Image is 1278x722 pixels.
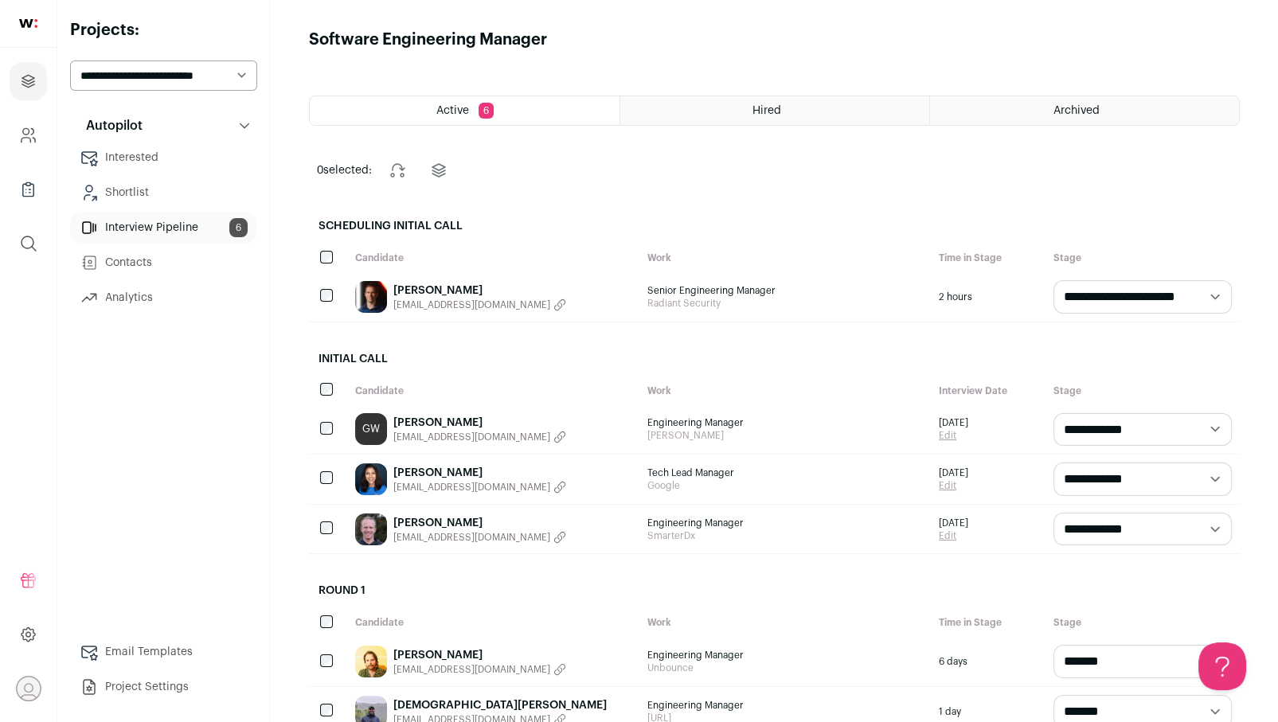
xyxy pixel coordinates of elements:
span: Archived [1053,105,1100,116]
a: [PERSON_NAME] [393,515,566,531]
a: Hired [620,96,929,125]
a: GW [355,413,387,445]
a: Projects [10,62,47,100]
a: Archived [930,96,1239,125]
iframe: Help Scout Beacon - Open [1198,642,1246,690]
span: Engineering Manager [647,517,924,529]
span: [DATE] [939,466,968,479]
div: Work [639,377,932,405]
button: Open dropdown [16,676,41,701]
div: Time in Stage [931,608,1045,637]
div: 2 hours [931,272,1045,322]
div: 6 days [931,637,1045,686]
a: Shortlist [70,177,257,209]
div: Stage [1045,608,1240,637]
a: Edit [939,429,968,442]
span: Engineering Manager [647,699,924,712]
img: 554f18140c88eb3a8013d14b3a1b8394548907b2c86a281a60b305bffd4849e3.jpg [355,281,387,313]
span: Hired [752,105,781,116]
h1: Software Engineering Manager [309,29,547,51]
a: Edit [939,479,968,492]
h2: Round 1 [309,573,1240,608]
span: SmarterDx [647,529,924,542]
span: [EMAIL_ADDRESS][DOMAIN_NAME] [393,299,550,311]
span: 0 [317,165,323,176]
div: Stage [1045,377,1240,405]
a: [PERSON_NAME] [393,647,566,663]
span: [DATE] [939,517,968,529]
span: selected: [317,162,372,178]
button: [EMAIL_ADDRESS][DOMAIN_NAME] [393,431,566,443]
span: [PERSON_NAME] [647,429,924,442]
span: [DATE] [939,416,968,429]
div: Work [639,244,932,272]
span: [EMAIL_ADDRESS][DOMAIN_NAME] [393,663,550,676]
span: 6 [479,103,494,119]
button: [EMAIL_ADDRESS][DOMAIN_NAME] [393,663,566,676]
a: Edit [939,529,968,542]
span: [EMAIL_ADDRESS][DOMAIN_NAME] [393,531,550,544]
button: Autopilot [70,110,257,142]
span: Active [436,105,469,116]
div: Time in Stage [931,244,1045,272]
div: Interview Date [931,377,1045,405]
a: Project Settings [70,671,257,703]
a: Company Lists [10,170,47,209]
span: [EMAIL_ADDRESS][DOMAIN_NAME] [393,481,550,494]
a: [PERSON_NAME] [393,415,566,431]
a: Email Templates [70,636,257,668]
span: Tech Lead Manager [647,466,924,479]
a: [PERSON_NAME] [393,283,566,299]
h2: Initial Call [309,341,1240,377]
a: [DEMOGRAPHIC_DATA][PERSON_NAME] [393,697,607,713]
span: Unbounce [647,662,924,674]
span: Google [647,479,924,492]
img: wellfound-shorthand-0d5821cbd27db2630d0214b213865d53afaa358527fdda9d0ea32b1df1b89c2c.svg [19,19,37,28]
img: e0d952a77245496216868f396c7b53d215d4753a9e3d3b0899fa06843d5a0296.jpg [355,463,387,495]
span: 6 [229,218,248,237]
img: 4369e859f317f7a81721b2a1b74213b25dceb17e0101bba42138eaadd9fb06a8.jpg [355,513,387,545]
div: Candidate [347,608,639,637]
a: Interested [70,142,257,174]
h2: Scheduling Initial Call [309,209,1240,244]
button: [EMAIL_ADDRESS][DOMAIN_NAME] [393,531,566,544]
span: Radiant Security [647,297,924,310]
a: Contacts [70,247,257,279]
div: Candidate [347,244,639,272]
a: Analytics [70,282,257,314]
a: Company and ATS Settings [10,116,47,154]
span: Engineering Manager [647,416,924,429]
div: Work [639,608,932,637]
a: [PERSON_NAME] [393,465,566,481]
button: [EMAIL_ADDRESS][DOMAIN_NAME] [393,299,566,311]
div: Candidate [347,377,639,405]
a: Interview Pipeline6 [70,212,257,244]
img: d354ed3197c7011205e7f384e19ffbd7390e9a466e57154356379f32afe85b40.jpg [355,646,387,677]
div: Stage [1045,244,1240,272]
span: Senior Engineering Manager [647,284,924,297]
p: Autopilot [76,116,143,135]
h2: Projects: [70,19,257,41]
span: Engineering Manager [647,649,924,662]
button: [EMAIL_ADDRESS][DOMAIN_NAME] [393,481,566,494]
span: [EMAIL_ADDRESS][DOMAIN_NAME] [393,431,550,443]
